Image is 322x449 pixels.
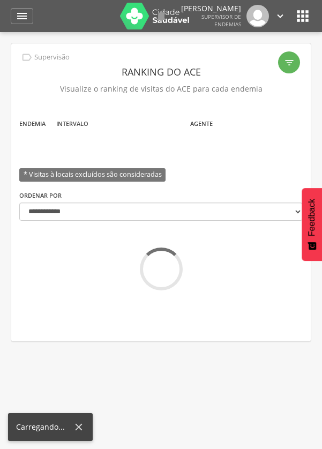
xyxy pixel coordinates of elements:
a:  [11,8,33,24]
p: [PERSON_NAME] [181,5,241,12]
i:  [294,8,311,25]
span: Feedback [307,199,317,236]
div: Filtro [278,51,300,73]
p: Supervisão [34,53,70,62]
span: Supervisor de Endemias [201,13,241,28]
label: Ordenar por [19,191,62,200]
i:  [284,57,295,68]
i:  [21,51,33,63]
span: * Visitas à locais excluídos são consideradas [19,168,166,182]
label: Endemia [19,119,46,128]
label: Intervalo [56,119,88,128]
button: Feedback - Mostrar pesquisa [302,188,322,261]
i:  [16,10,28,23]
a:  [155,5,168,27]
label: Agente [190,119,213,128]
header: Ranking do ACE [19,62,303,81]
i:  [155,10,168,23]
a:  [274,5,286,27]
p: Visualize o ranking de visitas do ACE para cada endemia [19,81,303,96]
i:  [274,10,286,22]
